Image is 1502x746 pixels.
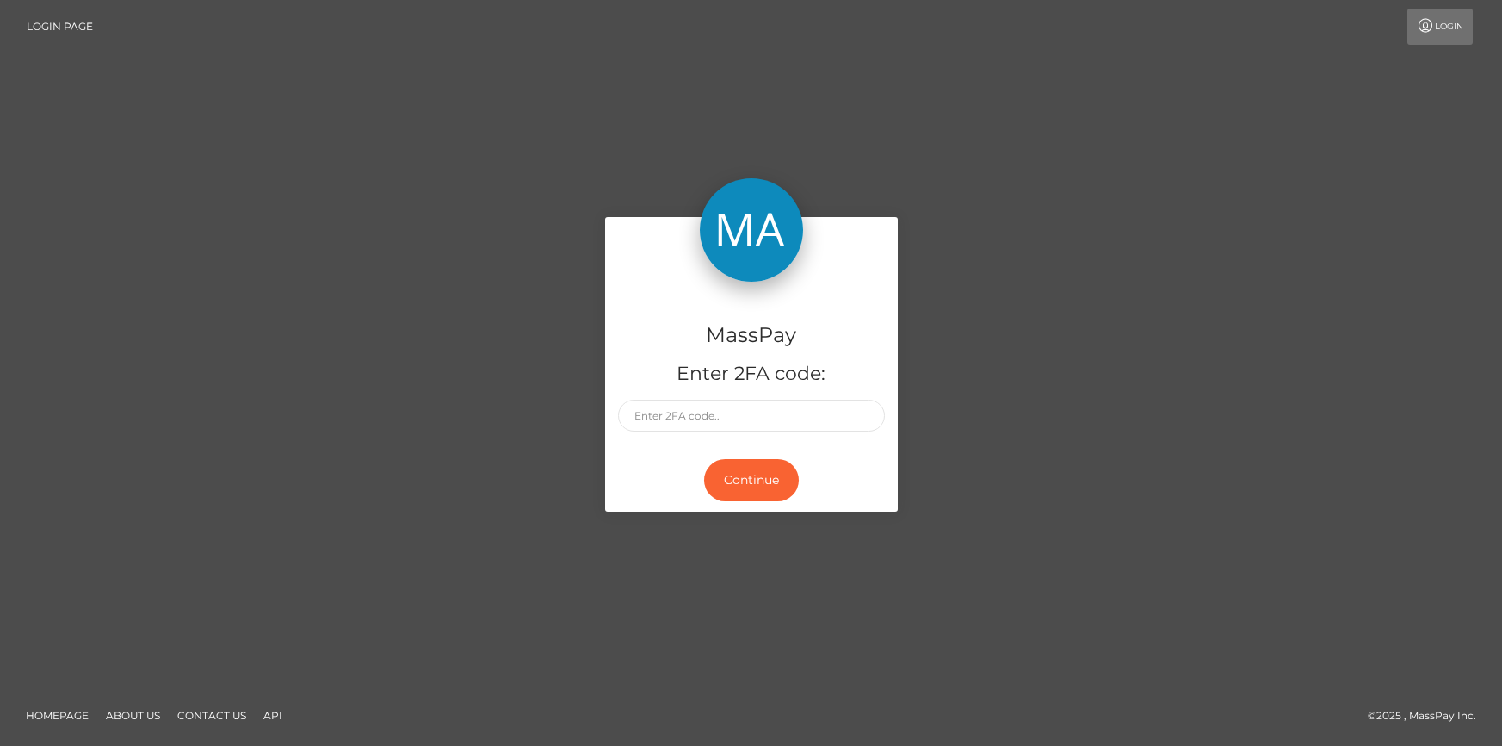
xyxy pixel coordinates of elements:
a: API [257,702,289,729]
a: Login [1407,9,1473,45]
button: Continue [704,459,799,501]
a: About Us [99,702,167,729]
div: © 2025 , MassPay Inc. [1368,706,1489,725]
a: Contact Us [170,702,253,729]
h5: Enter 2FA code: [618,361,885,388]
a: Homepage [19,702,96,729]
a: Login Page [27,9,93,45]
input: Enter 2FA code.. [618,400,885,432]
img: MassPay [700,178,803,282]
h4: MassPay [618,320,885,351]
